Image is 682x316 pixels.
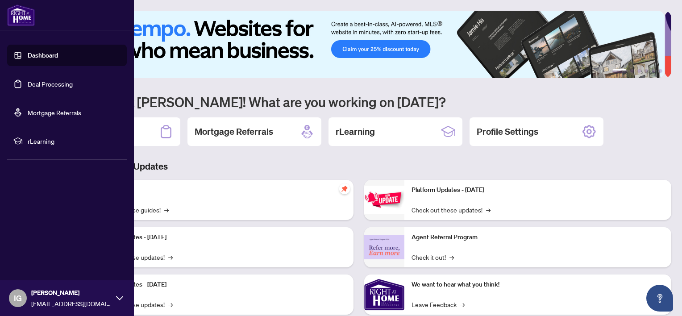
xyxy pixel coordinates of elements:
[46,11,665,78] img: Slide 0
[486,205,491,215] span: →
[28,80,73,88] a: Deal Processing
[477,125,538,138] h2: Profile Settings
[94,280,346,290] p: Platform Updates - [DATE]
[364,274,404,315] img: We want to hear what you think!
[195,125,273,138] h2: Mortgage Referrals
[646,285,673,312] button: Open asap
[336,125,375,138] h2: rLearning
[412,252,454,262] a: Check it out!→
[7,4,35,26] img: logo
[31,299,112,308] span: [EMAIL_ADDRESS][DOMAIN_NAME]
[28,108,81,116] a: Mortgage Referrals
[164,205,169,215] span: →
[630,69,634,73] button: 2
[659,69,662,73] button: 6
[460,299,465,309] span: →
[412,280,664,290] p: We want to hear what you think!
[412,299,465,309] a: Leave Feedback→
[168,299,173,309] span: →
[46,93,671,110] h1: Welcome back [PERSON_NAME]! What are you working on [DATE]?
[645,69,648,73] button: 4
[412,185,664,195] p: Platform Updates - [DATE]
[94,233,346,242] p: Platform Updates - [DATE]
[364,235,404,259] img: Agent Referral Program
[612,69,627,73] button: 1
[28,51,58,59] a: Dashboard
[412,205,491,215] a: Check out these updates!→
[364,186,404,214] img: Platform Updates - June 23, 2025
[449,252,454,262] span: →
[14,292,22,304] span: IG
[31,288,112,298] span: [PERSON_NAME]
[94,185,346,195] p: Self-Help
[412,233,664,242] p: Agent Referral Program
[46,160,671,173] h3: Brokerage & Industry Updates
[652,69,655,73] button: 5
[637,69,641,73] button: 3
[28,136,121,146] span: rLearning
[168,252,173,262] span: →
[339,183,350,194] span: pushpin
